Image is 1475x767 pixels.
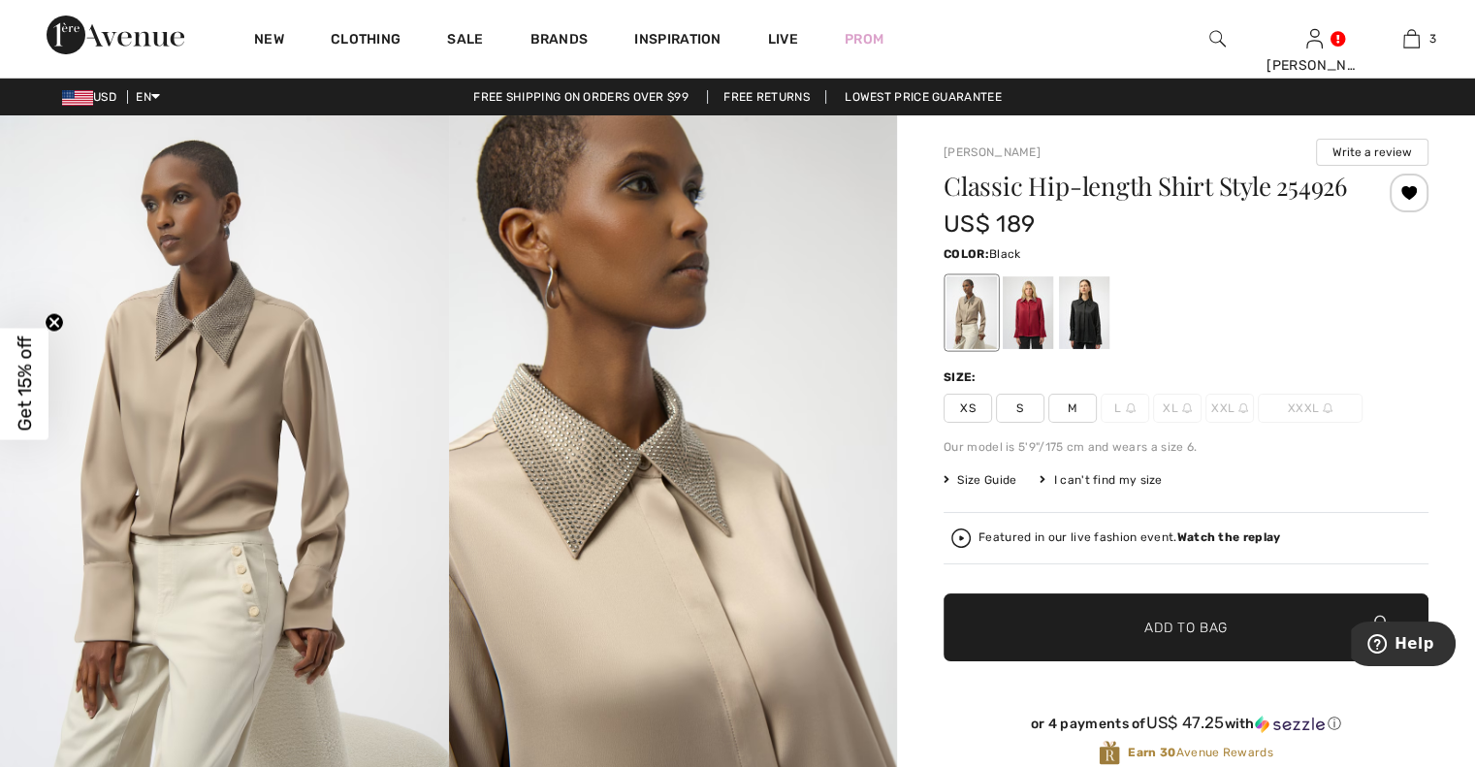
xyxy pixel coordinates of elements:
[1128,746,1175,759] strong: Earn 30
[978,531,1280,544] div: Featured in our live fashion event.
[951,528,971,548] img: Watch the replay
[136,90,160,104] span: EN
[944,145,1041,159] a: [PERSON_NAME]
[1306,27,1323,50] img: My Info
[1059,276,1109,349] div: Black
[1429,30,1436,48] span: 3
[1040,471,1162,489] div: I can't find my size
[996,394,1044,423] span: S
[1099,740,1120,766] img: Avenue Rewards
[944,471,1016,489] span: Size Guide
[944,714,1428,740] div: or 4 payments ofUS$ 47.25withSezzle Click to learn more about Sezzle
[530,31,589,51] a: Brands
[946,276,997,349] div: Fawn
[944,210,1035,238] span: US$ 189
[1128,744,1272,761] span: Avenue Rewards
[1316,139,1428,166] button: Write a review
[254,31,284,51] a: New
[829,90,1017,104] a: Lowest Price Guarantee
[1101,394,1149,423] span: L
[1048,394,1097,423] span: M
[1267,55,1362,76] div: [PERSON_NAME]
[1126,403,1136,413] img: ring-m.svg
[944,247,989,261] span: Color:
[14,336,36,431] span: Get 15% off
[1209,27,1226,50] img: search the website
[458,90,704,104] a: Free shipping on orders over $99
[989,247,1021,261] span: Black
[1351,622,1456,670] iframe: Opens a widget where you can find more information
[1153,394,1202,423] span: XL
[634,31,721,51] span: Inspiration
[1205,394,1254,423] span: XXL
[768,29,798,49] a: Live
[1003,276,1053,349] div: Deep cherry
[1369,615,1391,640] img: Bag.svg
[1177,530,1281,544] strong: Watch the replay
[62,90,93,106] img: US Dollar
[944,368,980,386] div: Size:
[944,714,1428,733] div: or 4 payments of with
[944,174,1348,199] h1: Classic Hip-length Shirt Style 254926
[447,31,483,51] a: Sale
[1144,618,1228,638] span: Add to Bag
[1255,716,1325,733] img: Sezzle
[1323,403,1332,413] img: ring-m.svg
[1363,27,1459,50] a: 3
[1258,394,1363,423] span: XXXL
[331,31,401,51] a: Clothing
[1238,403,1248,413] img: ring-m.svg
[845,29,883,49] a: Prom
[47,16,184,54] img: 1ère Avenue
[45,312,64,332] button: Close teaser
[707,90,826,104] a: Free Returns
[1403,27,1420,50] img: My Bag
[1182,403,1192,413] img: ring-m.svg
[944,593,1428,661] button: Add to Bag
[944,394,992,423] span: XS
[944,438,1428,456] div: Our model is 5'9"/175 cm and wears a size 6.
[1146,713,1225,732] span: US$ 47.25
[62,90,124,104] span: USD
[1306,29,1323,48] a: Sign In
